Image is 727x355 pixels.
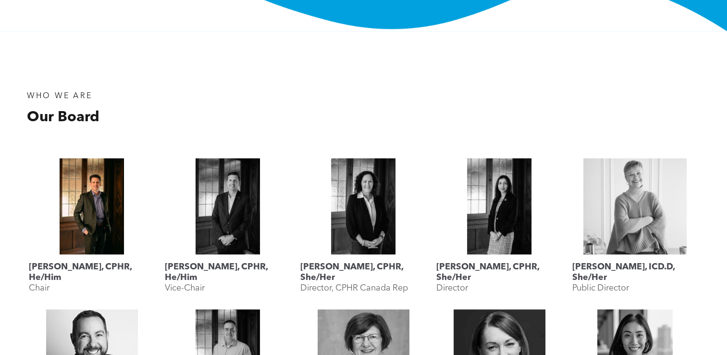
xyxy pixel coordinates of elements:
a: Geordie MacPherson, CPHR, He/Him [29,158,155,254]
h3: [PERSON_NAME], CPHR, He/Him [29,262,155,283]
a: Mahyar Alinejad, CPHR, She/Her [436,158,563,254]
p: Vice-Chair [165,283,205,293]
h3: [PERSON_NAME], CPHR, She/Her [436,262,563,283]
p: Director, CPHR Canada Rep [300,283,408,293]
p: Public Director [572,283,628,293]
p: Director [436,283,468,293]
span: WHO WE ARE [27,92,92,100]
h3: [PERSON_NAME], CPHR, He/Him [165,262,291,283]
span: Our Board [27,110,99,125]
a: Lyn Brown, ICD.D, She/Her [572,158,698,254]
a: Lisa Watson, CPHR, She/Her [300,158,427,254]
h3: [PERSON_NAME], CPHR, She/Her [300,262,427,283]
h3: [PERSON_NAME], ICD.D, She/Her [572,262,698,283]
p: Chair [29,283,49,293]
a: Jesse Grieder, CPHR, He/Him [165,158,291,254]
